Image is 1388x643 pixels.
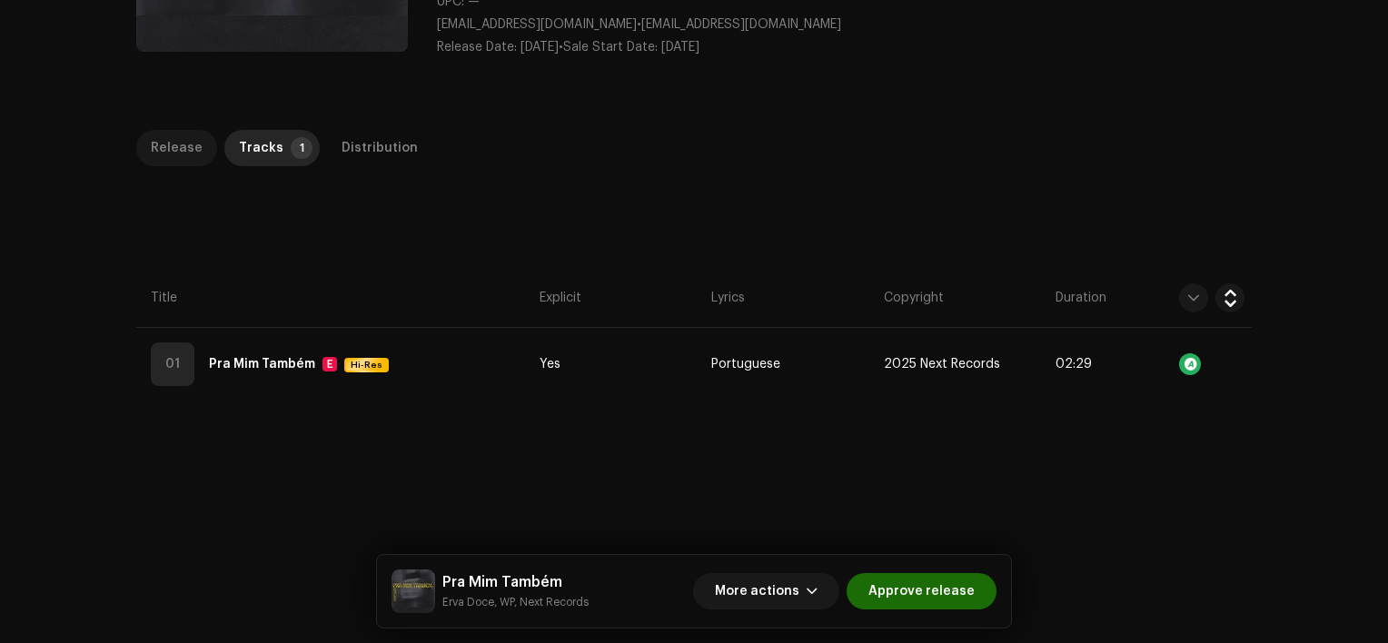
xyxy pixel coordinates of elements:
[442,593,589,611] small: Pra Mim Também
[540,358,560,371] span: Yes
[540,289,581,307] span: Explicit
[442,571,589,593] h5: Pra Mim Também
[291,137,312,159] p-badge: 1
[847,573,996,609] button: Approve release
[209,346,315,382] strong: Pra Mim Também
[342,130,418,166] div: Distribution
[392,569,435,613] img: 814088dc-0c0c-47d0-a1b5-6400a59851bc
[693,573,839,609] button: More actions
[884,358,1000,371] span: 2025 Next Records
[715,573,799,609] span: More actions
[884,289,944,307] span: Copyright
[322,357,337,371] div: E
[1056,289,1106,307] span: Duration
[1056,358,1092,371] span: 02:29
[868,573,975,609] span: Approve release
[346,347,387,383] span: Hi-Res
[711,358,780,371] span: Portuguese
[711,289,745,307] span: Lyrics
